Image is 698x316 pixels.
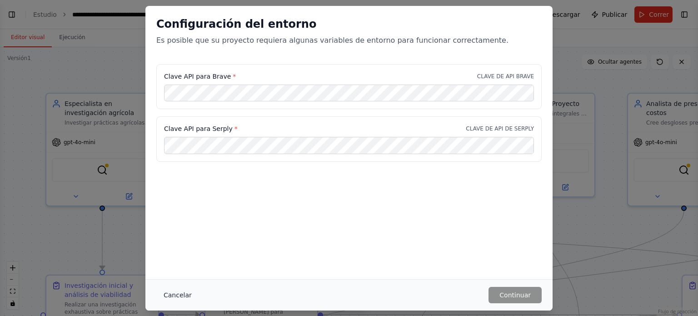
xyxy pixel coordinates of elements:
font: Es posible que su proyecto requiera algunas variables de entorno para funcionar correctamente. [156,36,509,45]
font: Clave API para Serply [164,125,233,132]
font: CLAVE DE API BRAVE [477,73,534,80]
font: CLAVE DE API DE SERPLY [466,125,534,132]
button: Cancelar [156,287,199,303]
font: Clave API para Brave [164,73,231,80]
font: Continuar [499,291,531,299]
button: Continuar [489,287,542,303]
font: Cancelar [164,291,192,299]
font: Configuración del entorno [156,18,316,30]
